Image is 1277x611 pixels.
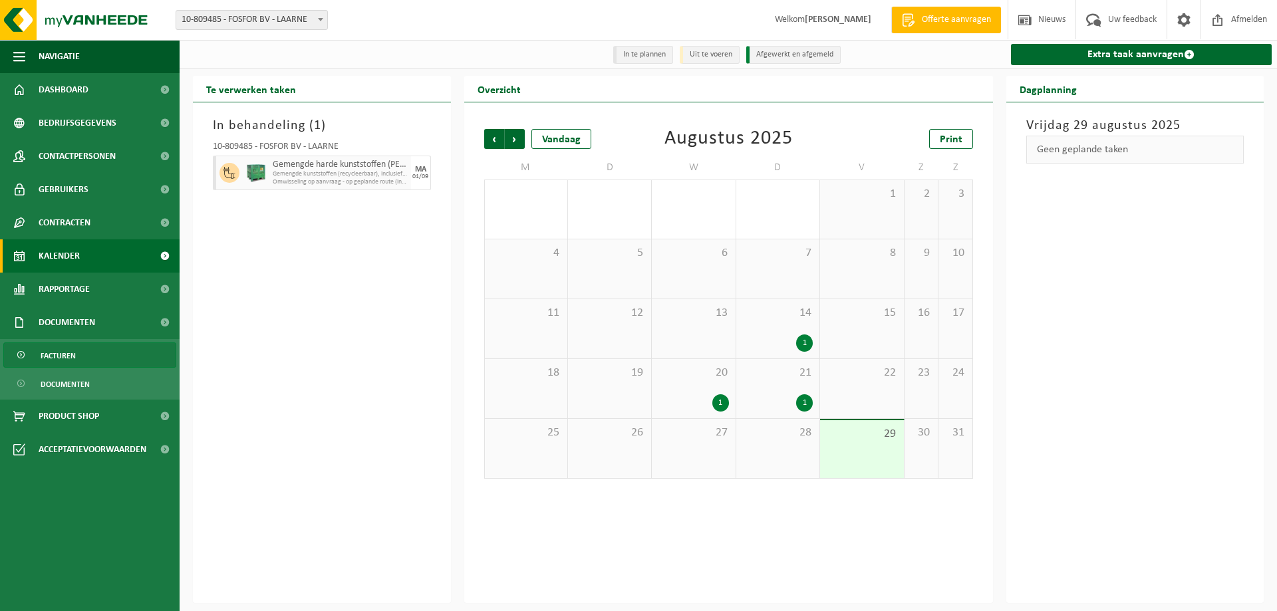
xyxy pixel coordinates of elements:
[41,343,76,368] span: Facturen
[575,306,644,320] span: 12
[664,129,793,149] div: Augustus 2025
[911,246,931,261] span: 9
[1026,116,1244,136] h3: Vrijdag 29 augustus 2025
[246,163,266,183] img: PB-HB-1400-HPE-GN-01
[505,129,525,149] span: Volgende
[712,394,729,412] div: 1
[743,306,813,320] span: 14
[39,140,116,173] span: Contactpersonen
[568,156,652,180] td: D
[658,246,728,261] span: 6
[827,366,897,380] span: 22
[796,334,813,352] div: 1
[805,15,871,25] strong: [PERSON_NAME]
[1011,44,1272,65] a: Extra taak aanvragen
[820,156,904,180] td: V
[39,433,146,466] span: Acceptatievoorwaarden
[273,160,408,170] span: Gemengde harde kunststoffen (PE, PP en PVC), recycleerbaar (industrieel)
[575,246,644,261] span: 5
[39,173,88,206] span: Gebruikers
[652,156,736,180] td: W
[746,46,841,64] li: Afgewerkt en afgemeld
[39,273,90,306] span: Rapportage
[743,246,813,261] span: 7
[273,170,408,178] span: Gemengde kunststoffen (recycleerbaar), inclusief PVC
[492,306,561,320] span: 11
[827,187,897,201] span: 1
[575,366,644,380] span: 19
[39,40,80,73] span: Navigatie
[41,372,90,397] span: Documenten
[911,306,931,320] span: 16
[492,366,561,380] span: 18
[658,306,728,320] span: 13
[314,119,321,132] span: 1
[929,129,973,149] a: Print
[945,306,965,320] span: 17
[1026,136,1244,164] div: Geen geplande taken
[3,371,176,396] a: Documenten
[492,426,561,440] span: 25
[945,426,965,440] span: 31
[273,178,408,186] span: Omwisseling op aanvraag - op geplande route (incl. verwerking)
[575,426,644,440] span: 26
[919,13,994,27] span: Offerte aanvragen
[911,187,931,201] span: 2
[736,156,820,180] td: D
[891,7,1001,33] a: Offerte aanvragen
[1006,76,1090,102] h2: Dagplanning
[658,426,728,440] span: 27
[484,129,504,149] span: Vorige
[39,73,88,106] span: Dashboard
[176,10,328,30] span: 10-809485 - FOSFOR BV - LAARNE
[911,366,931,380] span: 23
[945,246,965,261] span: 10
[743,426,813,440] span: 28
[492,246,561,261] span: 4
[3,342,176,368] a: Facturen
[484,156,568,180] td: M
[945,187,965,201] span: 3
[945,366,965,380] span: 24
[39,239,80,273] span: Kalender
[680,46,740,64] li: Uit te voeren
[39,400,99,433] span: Product Shop
[415,166,426,174] div: MA
[193,76,309,102] h2: Te verwerken taken
[938,156,972,180] td: Z
[827,306,897,320] span: 15
[827,246,897,261] span: 8
[39,106,116,140] span: Bedrijfsgegevens
[213,116,431,136] h3: In behandeling ( )
[39,206,90,239] span: Contracten
[613,46,673,64] li: In te plannen
[412,174,428,180] div: 01/09
[39,306,95,339] span: Documenten
[213,142,431,156] div: 10-809485 - FOSFOR BV - LAARNE
[905,156,938,180] td: Z
[796,394,813,412] div: 1
[743,366,813,380] span: 21
[176,11,327,29] span: 10-809485 - FOSFOR BV - LAARNE
[940,134,962,145] span: Print
[464,76,534,102] h2: Overzicht
[658,366,728,380] span: 20
[827,427,897,441] span: 29
[531,129,591,149] div: Vandaag
[911,426,931,440] span: 30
